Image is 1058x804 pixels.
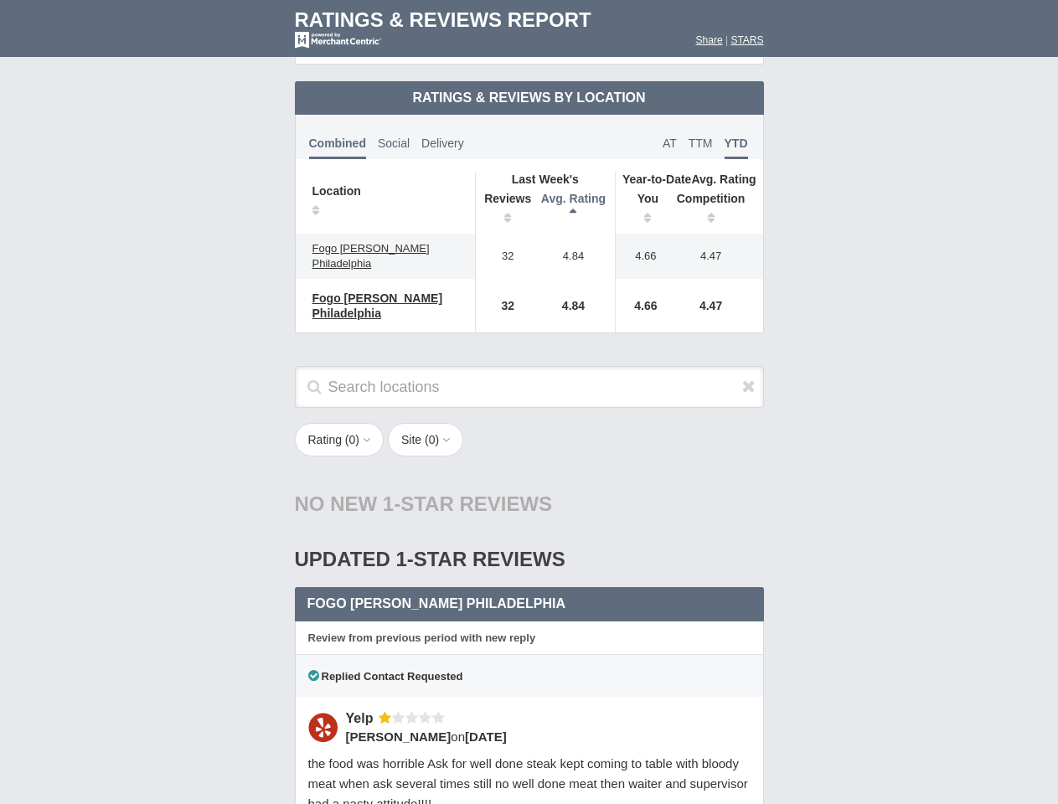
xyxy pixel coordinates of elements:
[349,433,356,446] span: 0
[307,596,565,611] span: Fogo [PERSON_NAME] Philadelphia
[668,279,763,332] td: 4.47
[295,423,384,456] button: Rating (0)
[475,279,532,332] td: 32
[532,279,616,332] td: 4.84
[475,234,532,279] td: 32
[696,34,723,46] a: Share
[378,137,410,150] span: Social
[689,137,713,150] span: TTM
[308,670,463,683] span: Replied Contact Requested
[429,433,436,446] span: 0
[346,728,740,745] div: on
[304,288,467,323] a: Fogo [PERSON_NAME] Philadelphia
[308,713,338,742] img: Yelp
[295,81,764,115] td: Ratings & Reviews by Location
[668,234,763,279] td: 4.47
[304,239,467,274] a: Fogo [PERSON_NAME] Philadelphia
[663,137,677,150] span: AT
[616,234,668,279] td: 4.66
[475,187,532,234] th: Reviews: activate to sort column ascending
[622,173,691,186] span: Year-to-Date
[295,621,764,655] div: Review from previous period with new reply
[616,172,763,187] th: Avg. Rating
[465,729,507,744] span: [DATE]
[532,187,616,234] th: Avg. Rating: activate to sort column descending
[296,172,476,234] th: Location: activate to sort column ascending
[668,187,763,234] th: Competition : activate to sort column ascending
[730,34,763,46] a: STARS
[312,291,443,320] span: Fogo [PERSON_NAME] Philadelphia
[295,532,764,587] div: Updated 1-Star Reviews
[532,234,616,279] td: 4.84
[475,172,615,187] th: Last Week's
[295,477,764,532] div: No New 1-Star Reviews
[421,137,464,150] span: Delivery
[725,34,728,46] span: |
[346,709,379,727] div: Yelp
[616,187,668,234] th: You: activate to sort column ascending
[346,729,452,744] span: [PERSON_NAME]
[725,137,748,159] span: YTD
[309,137,366,159] span: Combined
[616,279,668,332] td: 4.66
[312,242,430,270] span: Fogo [PERSON_NAME] Philadelphia
[295,32,381,49] img: mc-powered-by-logo-white-103.png
[388,423,463,456] button: Site (0)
